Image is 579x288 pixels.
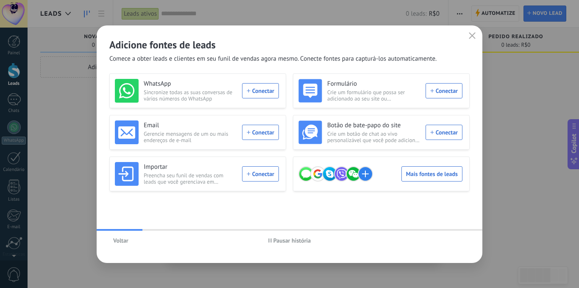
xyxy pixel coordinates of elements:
[273,238,311,243] span: Pausar história
[264,234,315,247] button: Pausar história
[144,89,237,102] span: Sincronize todas as suas conversas de vários números do WhatsApp
[144,172,237,185] span: Preencha seu funil de vendas com leads que você gerenciava em planilhas
[327,80,420,88] h3: Formulário
[144,163,237,171] h3: Importar
[144,131,237,143] span: Gerencie mensagens de um ou mais endereços de e-mail
[327,89,420,102] span: Crie um formulário que possa ser adicionado ao seu site ou compartilhado como um link
[327,121,420,130] h3: Botão de bate-papo do site
[144,80,237,88] h3: WhatsApp
[109,38,470,51] h2: Adicione fontes de leads
[144,121,237,130] h3: Email
[113,238,128,243] span: Voltar
[109,234,132,247] button: Voltar
[109,55,437,63] span: Comece a obter leads e clientes em seu funil de vendas agora mesmo. Conecte fontes para capturá-l...
[327,131,420,143] span: Crie um botão de chat ao vivo personalizável que você pode adicionar ao seu site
